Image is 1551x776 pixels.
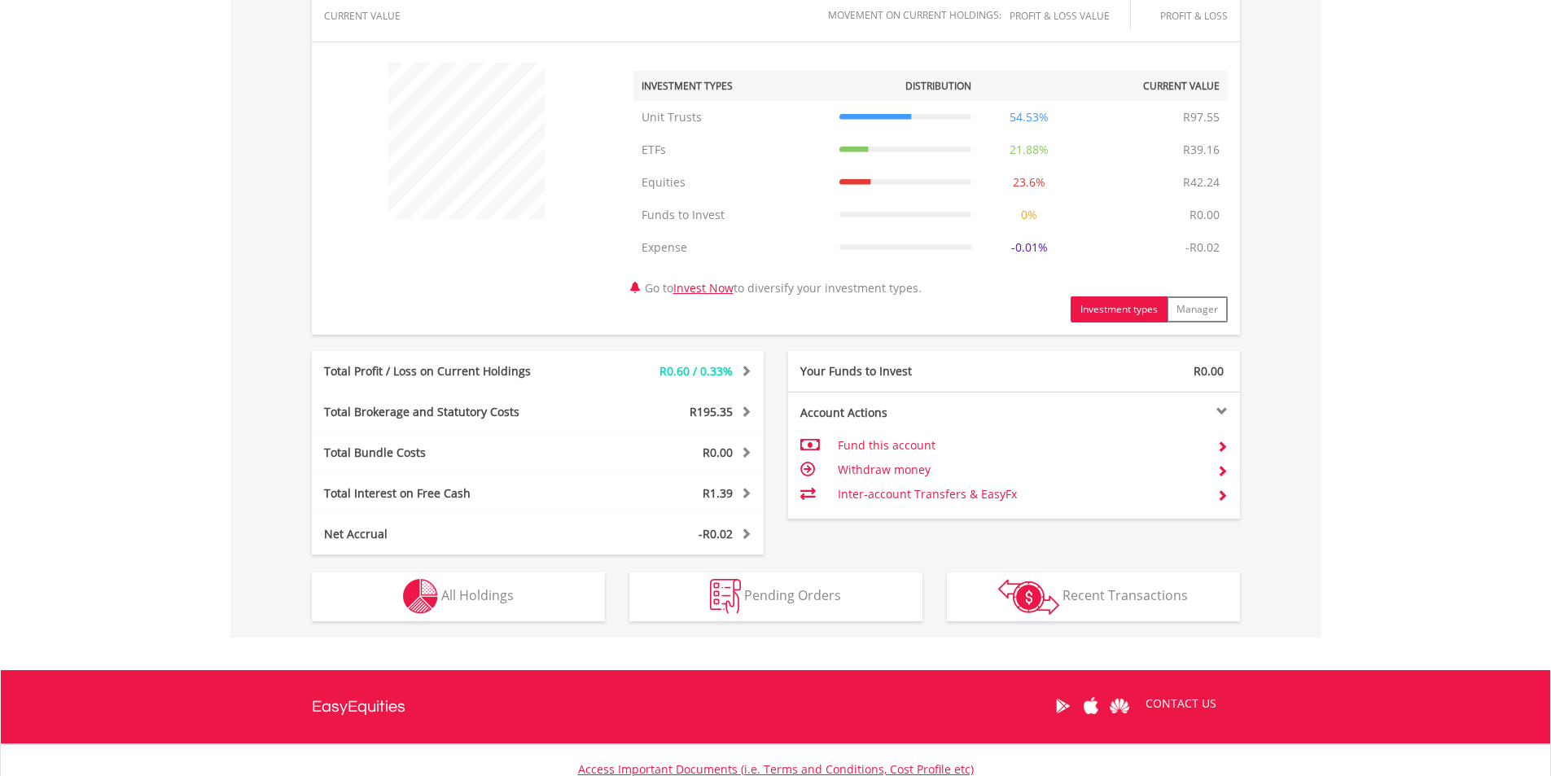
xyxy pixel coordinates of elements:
td: 21.88% [979,134,1079,166]
img: transactions-zar-wht.png [998,579,1059,615]
div: Go to to diversify your investment types. [621,55,1240,322]
td: 54.53% [979,101,1079,134]
td: R39.16 [1175,134,1228,166]
td: Fund this account [838,433,1203,458]
div: Total Bundle Costs [312,445,576,461]
span: R0.00 [703,445,733,460]
span: -R0.02 [699,526,733,541]
span: R0.60 / 0.33% [659,363,733,379]
th: Investment Types [633,71,831,101]
span: R195.35 [690,404,733,419]
button: Recent Transactions [947,572,1240,621]
td: Expense [633,231,831,264]
button: Investment types [1071,296,1168,322]
span: All Holdings [441,586,514,604]
div: Profit & Loss Value [1010,11,1130,21]
td: -R0.02 [1177,231,1228,264]
div: Net Accrual [312,526,576,542]
td: Funds to Invest [633,199,831,231]
img: pending_instructions-wht.png [710,579,741,614]
span: Recent Transactions [1062,586,1188,604]
td: Withdraw money [838,458,1203,482]
span: Pending Orders [744,586,841,604]
span: R1.39 [703,485,733,501]
span: R0.00 [1194,363,1224,379]
th: Current Value [1079,71,1228,101]
td: -0.01% [979,231,1079,264]
div: Total Profit / Loss on Current Holdings [312,363,576,379]
div: Account Actions [788,405,1014,421]
a: Apple [1077,681,1106,731]
td: R42.24 [1175,166,1228,199]
a: Invest Now [673,280,734,296]
img: holdings-wht.png [403,579,438,614]
td: Inter-account Transfers & EasyFx [838,482,1203,506]
div: CURRENT VALUE [324,11,404,21]
a: CONTACT US [1134,681,1228,726]
td: Unit Trusts [633,101,831,134]
a: Google Play [1049,681,1077,731]
div: Distribution [905,79,971,93]
button: Manager [1167,296,1228,322]
td: R97.55 [1175,101,1228,134]
button: All Holdings [312,572,605,621]
td: Equities [633,166,831,199]
div: Your Funds to Invest [788,363,1014,379]
button: Pending Orders [629,572,922,621]
td: ETFs [633,134,831,166]
a: Huawei [1106,681,1134,731]
div: Profit & Loss [1150,11,1228,21]
a: EasyEquities [312,670,405,743]
td: R0.00 [1181,199,1228,231]
div: Total Interest on Free Cash [312,485,576,502]
td: 23.6% [979,166,1079,199]
td: 0% [979,199,1079,231]
div: Total Brokerage and Statutory Costs [312,404,576,420]
div: Movement on Current Holdings: [828,10,1001,20]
